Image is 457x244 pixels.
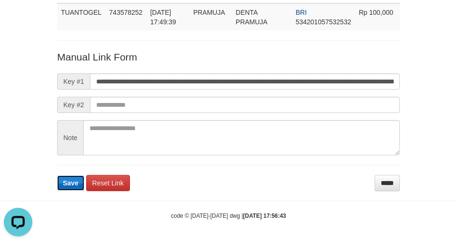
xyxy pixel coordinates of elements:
strong: [DATE] 17:56:43 [243,213,286,219]
span: DENTA PRAMUJA [236,9,268,26]
span: Key #2 [57,97,90,113]
span: Save [63,179,79,187]
small: code © [DATE]-[DATE] dwg | [171,213,286,219]
span: Note [57,120,83,155]
td: 743578252 [105,3,146,30]
span: [DATE] 17:49:39 [150,9,176,26]
span: Copy 534201057532532 to clipboard [296,18,351,26]
span: BRI [296,9,307,16]
button: Save [57,175,84,191]
span: PRAMUJA [193,9,225,16]
a: Reset Link [86,175,130,191]
span: Key #1 [57,73,90,90]
p: Manual Link Form [57,50,400,64]
span: Reset Link [92,179,124,187]
td: TUANTOGEL [57,3,105,30]
button: Open LiveChat chat widget [4,4,32,32]
span: Rp 100,000 [359,9,393,16]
